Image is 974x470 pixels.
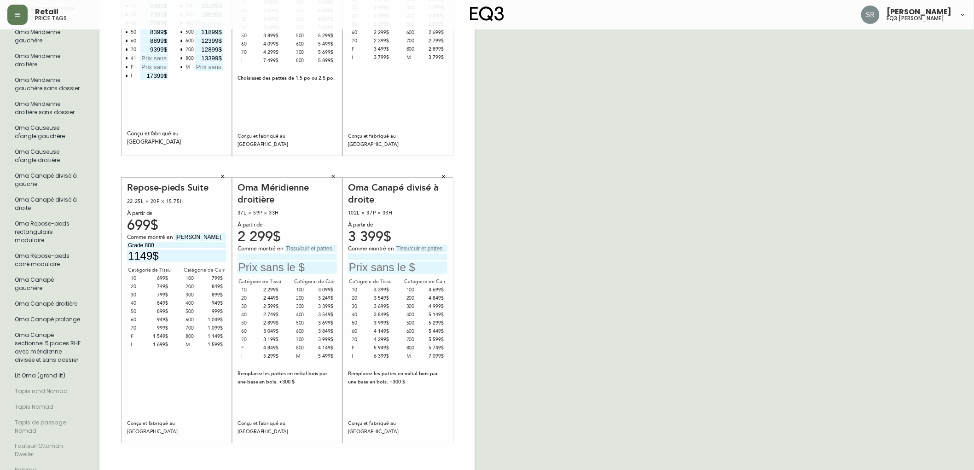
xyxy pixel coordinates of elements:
[371,29,389,37] div: 2 299$
[204,332,223,341] div: 1 149$
[352,319,371,327] div: 50
[186,341,204,349] div: M
[314,286,333,294] div: 3 099$
[204,291,223,299] div: 899$
[195,46,223,53] input: Prix sans le $
[241,32,260,40] div: 50
[371,302,389,311] div: 3 699$
[371,336,389,344] div: 4 299$
[241,311,260,319] div: 40
[296,48,315,57] div: 700
[887,16,945,21] h5: eq3 [PERSON_NAME]
[352,294,371,302] div: 20
[186,54,194,63] div: 800
[186,63,190,72] div: M
[260,344,279,352] div: 4 849$
[204,324,223,332] div: 1 099$
[348,245,395,253] span: Comme montré en
[425,286,444,294] div: 4 699$
[238,278,282,286] div: Catégorie de Tissu
[131,308,150,316] div: 50
[314,352,333,360] div: 5 499$
[7,399,88,415] li: Moyen format pendre marque
[314,32,333,40] div: 5 299$
[150,283,168,291] div: 749$
[204,299,223,308] div: 949$
[296,32,315,40] div: 500
[241,336,260,344] div: 70
[352,302,371,311] div: 30
[348,233,447,241] div: 3 399$
[186,308,204,316] div: 500
[186,37,194,46] div: 600
[425,327,444,336] div: 5 449$
[238,209,337,217] div: 37L × 59P × 33H
[195,28,223,36] input: Prix sans le $
[260,286,279,294] div: 2 299$
[260,327,279,336] div: 3 049$
[406,45,425,53] div: 800
[131,37,136,46] div: 60
[7,216,88,248] li: Grand format pendre marque
[352,29,371,37] div: 60
[348,370,447,386] div: Remplacez les pattes en métal bois par une base en bois: +300 $
[296,57,315,65] div: 800
[260,32,279,40] div: 3 899$
[7,48,88,72] li: Grand format pendre marque
[406,302,425,311] div: 300
[425,45,444,53] div: 2 899$
[314,327,333,336] div: 3 849$
[195,63,223,71] input: Prix sans le $
[352,344,371,352] div: F
[131,274,150,283] div: 10
[150,291,168,299] div: 799$
[7,368,88,383] li: Grand format pendre marque
[150,324,168,332] div: 999$
[348,209,447,217] div: 102L × 37P × 33H
[296,319,315,327] div: 500
[238,261,337,274] input: Prix sans le $
[241,302,260,311] div: 30
[131,54,136,63] div: 41
[131,341,150,349] div: I
[7,120,88,144] li: Grand format pendre marque
[238,370,337,386] div: Remplacez les pattes en métal bois par une base en bois: +300 $
[7,383,88,399] li: Moyen format pendre marque
[260,352,279,360] div: 5 299$
[238,132,337,149] div: Conçu et fabriqué au [GEOGRAPHIC_DATA]
[425,319,444,327] div: 5 299$
[314,311,333,319] div: 3 549$
[296,336,315,344] div: 700
[352,45,371,53] div: F
[35,16,67,21] h5: price tags
[241,294,260,302] div: 20
[352,286,371,294] div: 10
[127,419,226,436] div: Conçu et fabriqué au [GEOGRAPHIC_DATA]
[348,182,447,205] div: Oma Canapé divisé à droite
[186,324,204,332] div: 700
[260,48,279,57] div: 4 299$
[352,352,371,360] div: I
[352,336,371,344] div: 70
[260,57,279,65] div: 7 499$
[140,37,168,45] input: Prix sans le $
[7,327,88,368] li: Grand format pendre marque
[425,302,444,311] div: 4 999$
[7,272,88,296] li: Grand format pendre marque
[131,291,150,299] div: 30
[260,40,279,48] div: 4 099$
[260,302,279,311] div: 2 599$
[186,332,204,341] div: 800
[406,344,425,352] div: 800
[127,266,172,274] div: Catégorie de Tissu
[352,327,371,336] div: 60
[296,302,315,311] div: 300
[131,332,150,341] div: F
[314,48,333,57] div: 5 699$
[296,344,315,352] div: 800
[186,291,204,299] div: 300
[241,344,260,352] div: F
[887,8,952,16] span: [PERSON_NAME]
[314,57,333,65] div: 5 899$
[470,6,504,21] img: logo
